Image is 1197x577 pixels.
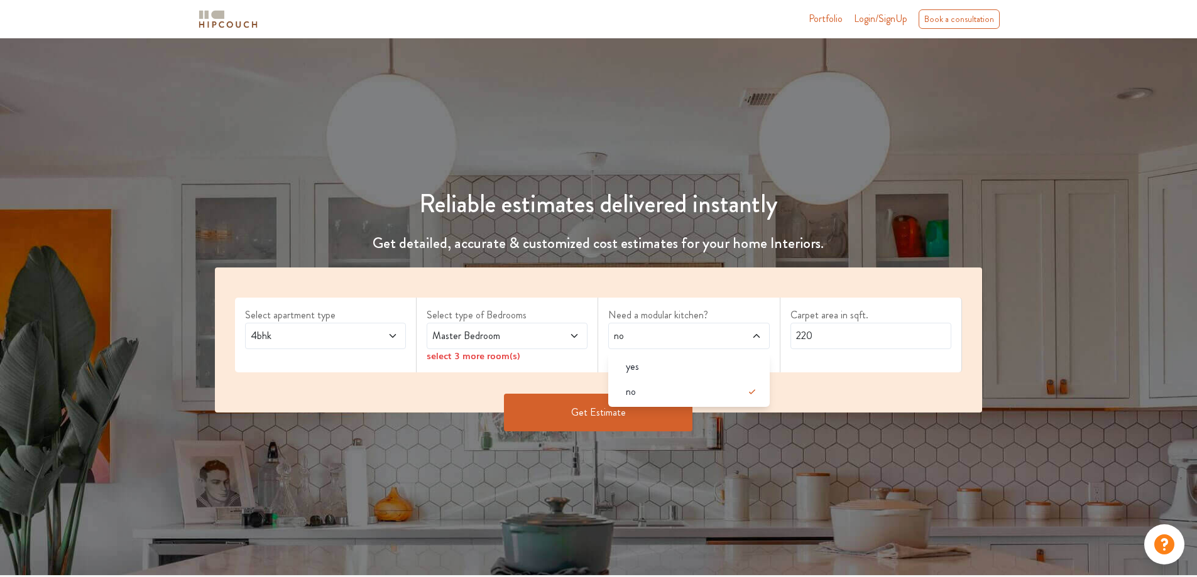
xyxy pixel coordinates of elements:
span: yes [626,359,639,374]
span: no [626,384,636,399]
button: Get Estimate [504,394,692,431]
label: Select apartment type [245,308,406,323]
span: no [611,328,724,343]
label: Select type of Bedrooms [427,308,588,323]
label: Carpet area in sqft. [790,308,951,323]
label: Need a modular kitchen? [608,308,769,323]
span: Master Bedroom [430,328,542,343]
a: Portfolio [809,11,843,26]
span: 4bhk [248,328,361,343]
span: Login/SignUp [854,11,907,26]
img: logo-horizontal.svg [197,8,260,30]
div: select 3 more room(s) [427,349,588,362]
input: Enter area sqft [790,323,951,349]
h4: Get detailed, accurate & customized cost estimates for your home Interiors. [207,234,990,252]
span: logo-horizontal.svg [197,5,260,33]
div: Book a consultation [919,9,1000,29]
h1: Reliable estimates delivered instantly [207,189,990,219]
